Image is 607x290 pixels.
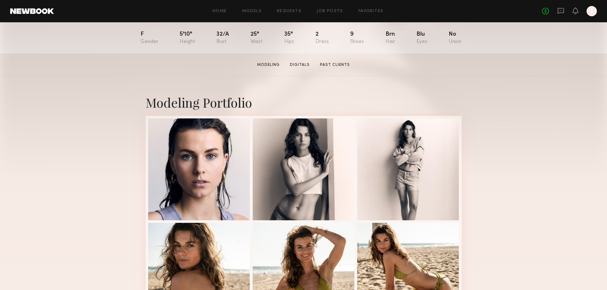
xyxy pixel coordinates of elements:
div: No [449,32,461,45]
div: 2 [315,32,329,45]
div: F [141,32,158,45]
div: Modeling Portfolio [146,94,462,111]
a: Favorites [358,9,384,13]
div: Blu [416,32,427,45]
a: Modeling [255,62,282,68]
a: Past Clients [317,62,352,68]
a: Requests [277,9,301,13]
a: Models [242,9,262,13]
div: 25" [250,32,263,45]
div: Brn [386,32,395,45]
a: Job Posts [317,9,343,13]
div: 32/a [216,32,229,45]
div: 9 [350,32,364,45]
a: Digitals [287,62,312,68]
div: 5'10" [180,32,195,45]
div: 35" [284,32,294,45]
a: Home [213,9,227,13]
a: I [587,6,597,16]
